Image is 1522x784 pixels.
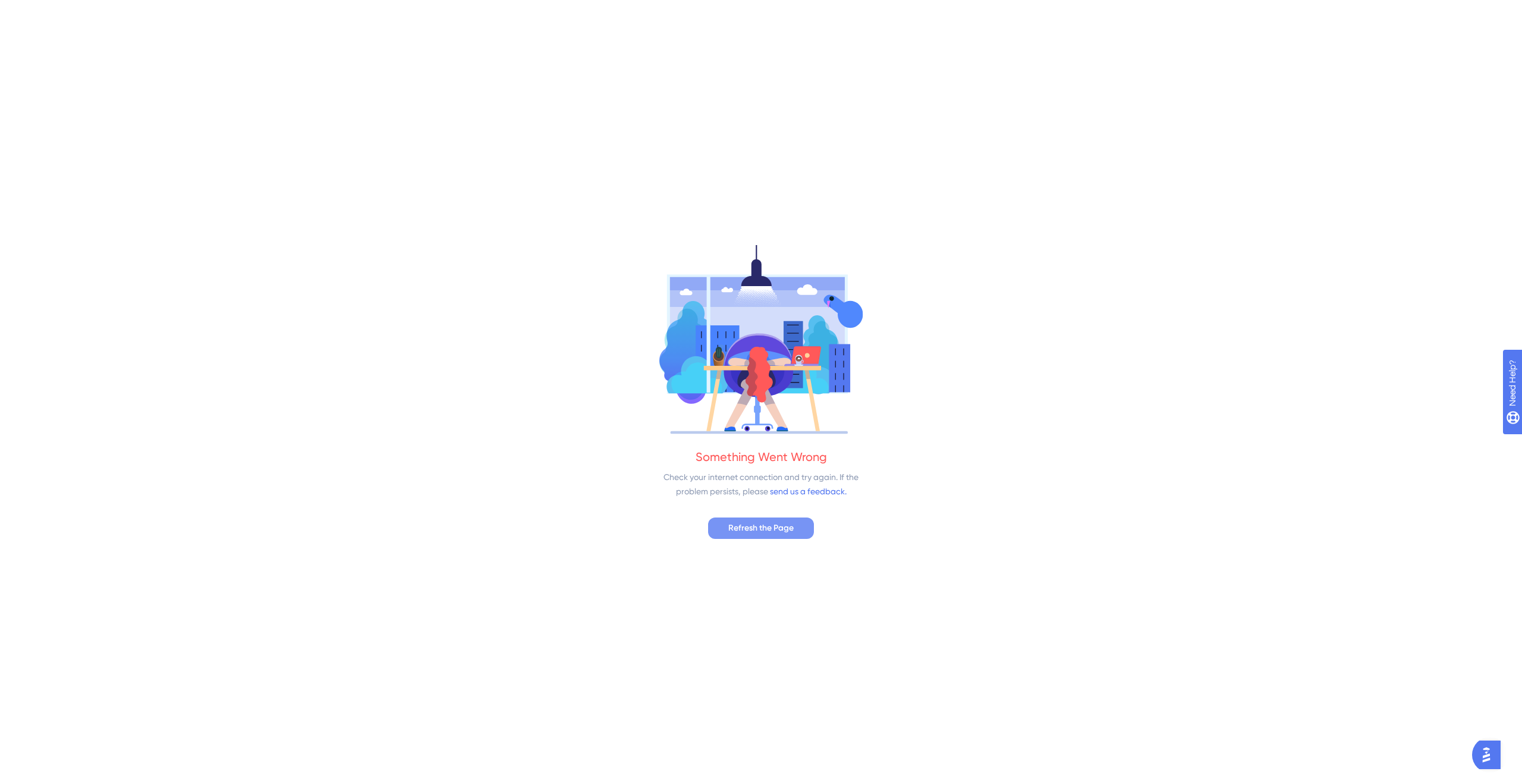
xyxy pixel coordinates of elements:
[770,487,847,496] a: send us a feedback.
[657,470,865,498] div: Check your internet connection and try again. If the problem persists, please
[28,3,74,17] span: Need Help?
[728,521,794,535] span: Refresh the Page
[708,518,814,539] button: Refresh the Page
[696,449,827,465] div: Something Went Wrong
[1472,737,1508,773] iframe: UserGuiding AI Assistant Launcher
